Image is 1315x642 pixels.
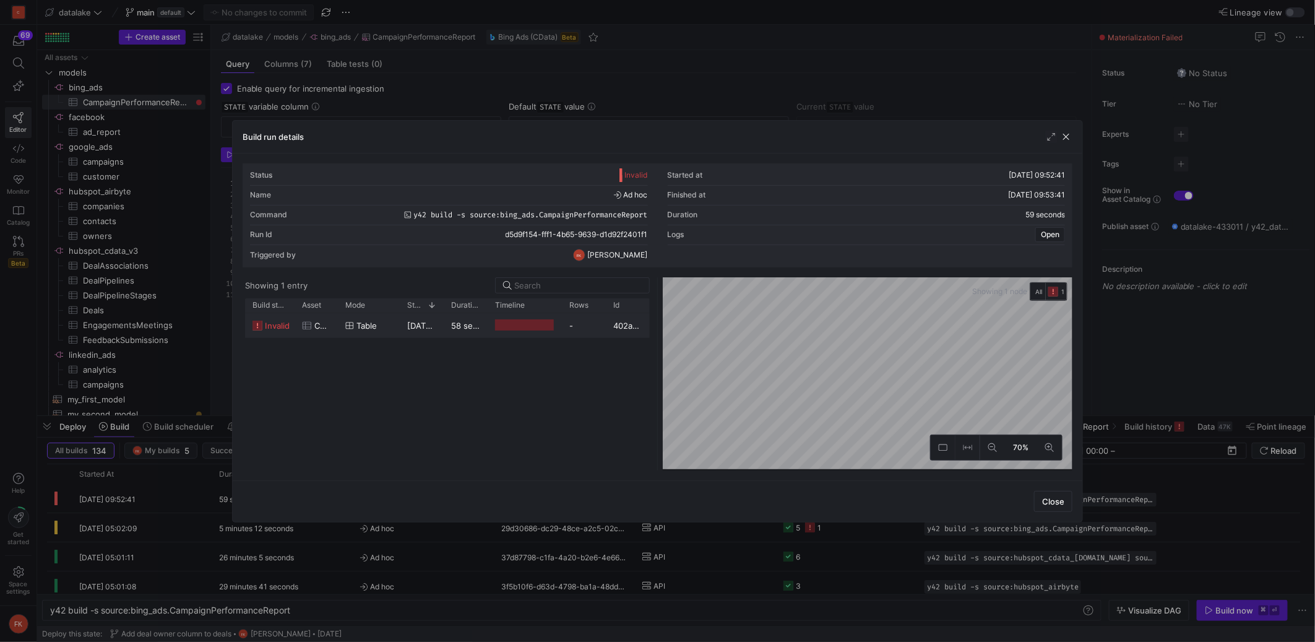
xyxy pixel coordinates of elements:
span: Duration [451,301,480,310]
span: 70% [1011,441,1032,454]
span: [DATE] 09:53:41 [1008,190,1065,199]
span: d5d9f154-fff1-4b65-9639-d1d92f2401f1 [506,230,648,239]
span: Timeline [495,301,525,310]
input: Search [514,280,642,290]
span: Started at [407,301,423,310]
y42-duration: 58 seconds [451,321,496,331]
span: [DATE] 09:52:41 [1009,170,1065,180]
span: Table [356,314,377,338]
div: Run Id [250,230,272,239]
div: Command [250,210,287,219]
span: Build status [252,301,287,310]
div: Started at [668,171,703,180]
span: y42 build -s source:bing_ads.CampaignPerformanceReport [414,210,648,219]
span: Asset [302,301,321,310]
span: Invalid [625,171,648,180]
span: Showing 1 node [972,287,1030,296]
span: invalid [265,314,290,338]
button: Open [1035,227,1065,242]
div: Triggered by [250,251,296,259]
span: 1 [1061,288,1064,295]
span: Rows [569,301,589,310]
div: Showing 1 entry [245,280,308,290]
span: Mode [345,301,365,310]
span: [PERSON_NAME] [588,251,648,259]
div: Finished at [668,191,706,199]
y42-duration: 59 seconds [1025,210,1065,219]
div: 402a2b40-2287-46b9-bf69-f7a5dfa15d9b [606,313,650,337]
span: Id [613,301,619,310]
span: [DATE] 09:52:42 [407,321,471,331]
span: CampaignPerformanceReport [314,314,330,338]
div: Duration [668,210,698,219]
h3: Build run details [243,132,304,142]
div: Status [250,171,272,180]
span: Ad hoc [614,191,648,199]
span: Open [1041,230,1059,239]
div: - [562,313,606,337]
div: Logs [668,230,684,239]
button: Close [1034,491,1072,512]
div: FK [573,249,585,261]
span: Close [1042,497,1064,506]
span: All [1035,287,1042,297]
button: 70% [1005,435,1037,460]
div: Name [250,191,271,199]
